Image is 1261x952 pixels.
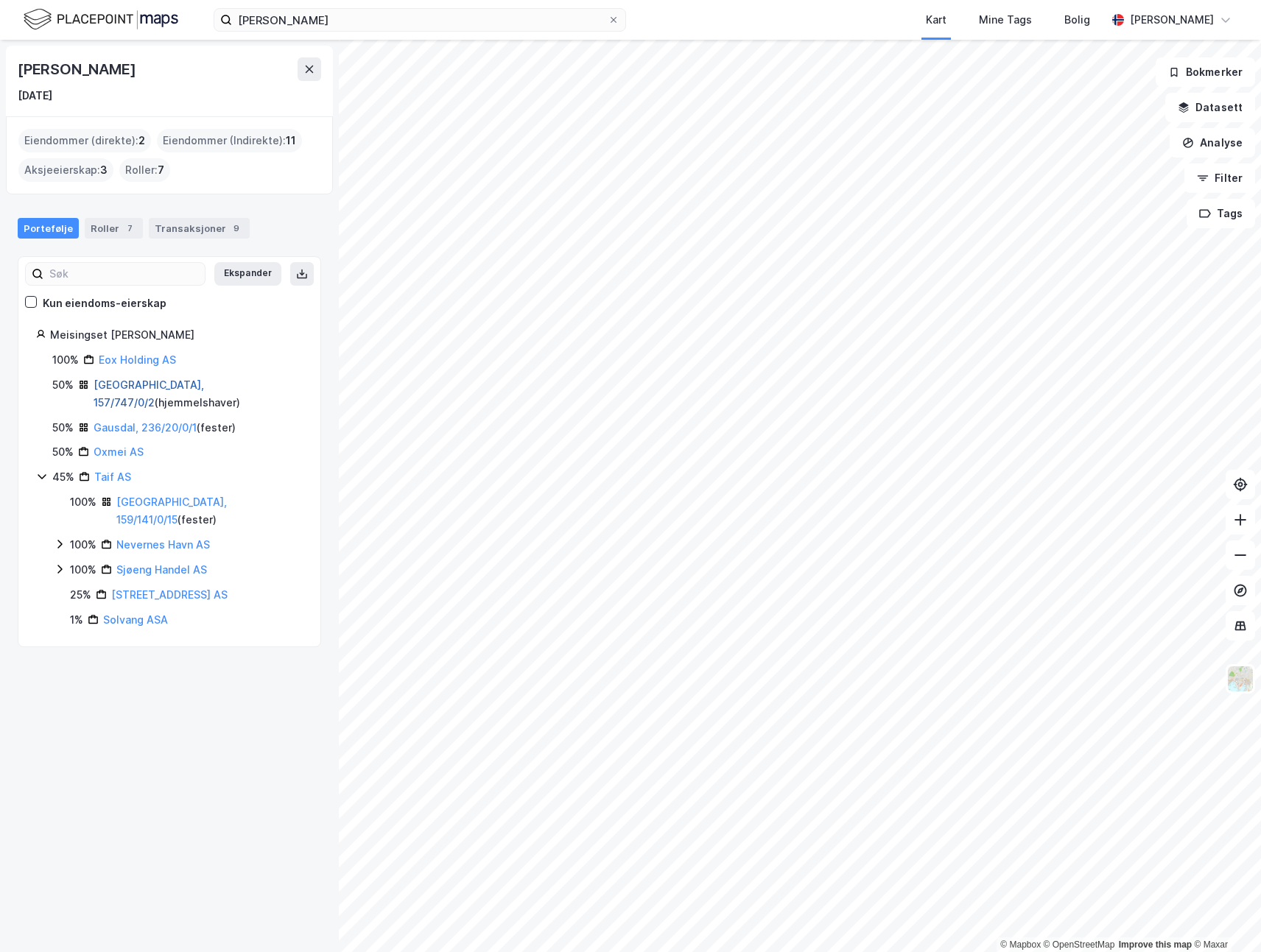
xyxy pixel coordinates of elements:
div: 50% [52,419,74,437]
div: 25% [70,586,91,604]
div: [PERSON_NAME] [1130,11,1214,29]
div: 9 [229,221,244,236]
div: Bolig [1064,11,1090,29]
div: Roller [85,218,143,239]
div: 50% [52,443,74,461]
div: 100% [52,351,79,369]
a: Sjøeng Handel AS [116,563,207,576]
span: 3 [100,161,108,179]
a: Nevernes Havn AS [116,538,210,551]
div: ( fester ) [116,493,303,529]
a: Improve this map [1119,939,1192,950]
button: Analyse [1170,128,1255,158]
span: 2 [138,132,145,149]
a: Gausdal, 236/20/0/1 [94,421,197,434]
div: ( fester ) [94,419,236,437]
div: Roller : [119,158,170,182]
div: 45% [52,468,74,486]
div: Aksjeeierskap : [18,158,113,182]
button: Bokmerker [1156,57,1255,87]
div: 100% [70,493,96,511]
div: Kontrollprogram for chat [1187,881,1261,952]
a: [GEOGRAPHIC_DATA], 157/747/0/2 [94,378,204,409]
div: 1% [70,611,83,629]
iframe: Chat Widget [1187,881,1261,952]
div: Kun eiendoms-eierskap [43,295,166,312]
a: Eox Holding AS [99,353,176,366]
a: Mapbox [1000,939,1041,950]
div: Eiendommer (Indirekte) : [157,129,302,152]
a: Taif AS [94,470,131,483]
button: Datasett [1165,93,1255,122]
div: ( hjemmelshaver ) [94,376,303,412]
div: Eiendommer (direkte) : [18,129,151,152]
button: Ekspander [214,262,281,286]
img: Z [1226,665,1254,693]
div: 50% [52,376,74,394]
input: Søk på adresse, matrikkel, gårdeiere, leietakere eller personer [232,9,608,31]
div: Kart [926,11,946,29]
div: Mine Tags [979,11,1032,29]
button: Tags [1187,199,1255,228]
div: Transaksjoner [149,218,250,239]
button: Filter [1184,163,1255,193]
a: OpenStreetMap [1044,939,1115,950]
input: Søk [43,263,205,285]
div: Portefølje [18,218,79,239]
a: Oxmei AS [94,445,144,458]
span: 11 [286,132,296,149]
a: Solvang ASA [103,613,168,626]
a: [STREET_ADDRESS] AS [111,588,228,601]
div: Meisingset [PERSON_NAME] [50,326,303,344]
div: [DATE] [18,87,52,105]
div: 100% [70,561,96,579]
img: logo.f888ab2527a4732fd821a326f86c7f29.svg [24,7,178,32]
a: [GEOGRAPHIC_DATA], 159/141/0/15 [116,496,227,526]
div: 100% [70,536,96,554]
div: 7 [122,221,137,236]
span: 7 [158,161,164,179]
div: [PERSON_NAME] [18,57,138,81]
